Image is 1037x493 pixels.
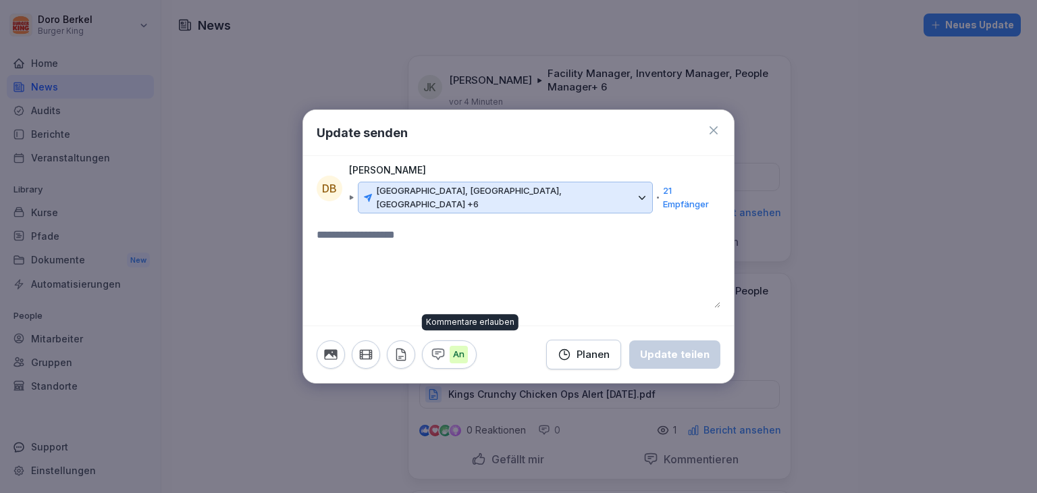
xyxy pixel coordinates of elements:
[546,340,621,369] button: Planen
[426,317,514,328] p: Kommentare erlauben
[450,346,468,363] p: An
[349,163,426,178] p: [PERSON_NAME]
[317,124,408,142] h1: Update senden
[558,347,610,362] div: Planen
[422,340,477,369] button: An
[376,184,633,211] p: [GEOGRAPHIC_DATA], [GEOGRAPHIC_DATA], [GEOGRAPHIC_DATA] +6
[640,347,710,362] div: Update teilen
[317,176,342,201] div: DB
[663,184,714,211] p: 21 Empfänger
[629,340,720,369] button: Update teilen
